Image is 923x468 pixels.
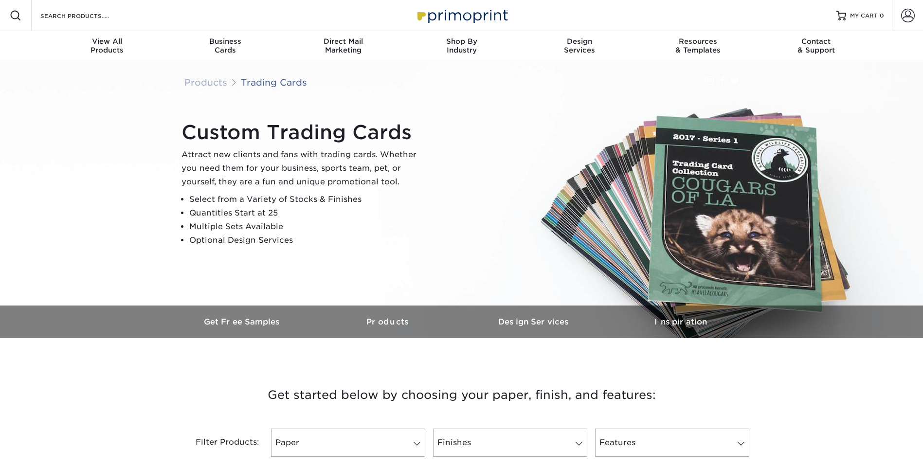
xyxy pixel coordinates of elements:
[850,12,878,20] span: MY CART
[48,37,166,46] span: View All
[271,429,425,457] a: Paper
[757,31,875,62] a: Contact& Support
[189,193,425,206] li: Select from a Variety of Stocks & Finishes
[880,12,884,19] span: 0
[170,317,316,326] h3: Get Free Samples
[413,5,510,26] img: Primoprint
[757,37,875,46] span: Contact
[402,37,521,54] div: Industry
[433,429,587,457] a: Finishes
[595,429,749,457] a: Features
[521,37,639,54] div: Services
[48,31,166,62] a: View AllProducts
[316,306,462,338] a: Products
[170,306,316,338] a: Get Free Samples
[608,306,754,338] a: Inspiration
[166,37,284,54] div: Cards
[757,37,875,54] div: & Support
[189,234,425,247] li: Optional Design Services
[316,317,462,326] h3: Products
[166,31,284,62] a: BusinessCards
[181,148,425,189] p: Attract new clients and fans with trading cards. Whether you need them for your business, sports ...
[170,429,267,457] div: Filter Products:
[284,37,402,54] div: Marketing
[521,31,639,62] a: DesignServices
[521,37,639,46] span: Design
[284,37,402,46] span: Direct Mail
[241,77,307,88] a: Trading Cards
[639,31,757,62] a: Resources& Templates
[639,37,757,46] span: Resources
[402,31,521,62] a: Shop ByIndustry
[189,206,425,220] li: Quantities Start at 25
[39,10,134,21] input: SEARCH PRODUCTS.....
[608,317,754,326] h3: Inspiration
[184,77,227,88] a: Products
[181,121,425,144] h1: Custom Trading Cards
[177,373,746,417] h3: Get started below by choosing your paper, finish, and features:
[462,306,608,338] a: Design Services
[189,220,425,234] li: Multiple Sets Available
[462,317,608,326] h3: Design Services
[402,37,521,46] span: Shop By
[639,37,757,54] div: & Templates
[48,37,166,54] div: Products
[284,31,402,62] a: Direct MailMarketing
[166,37,284,46] span: Business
